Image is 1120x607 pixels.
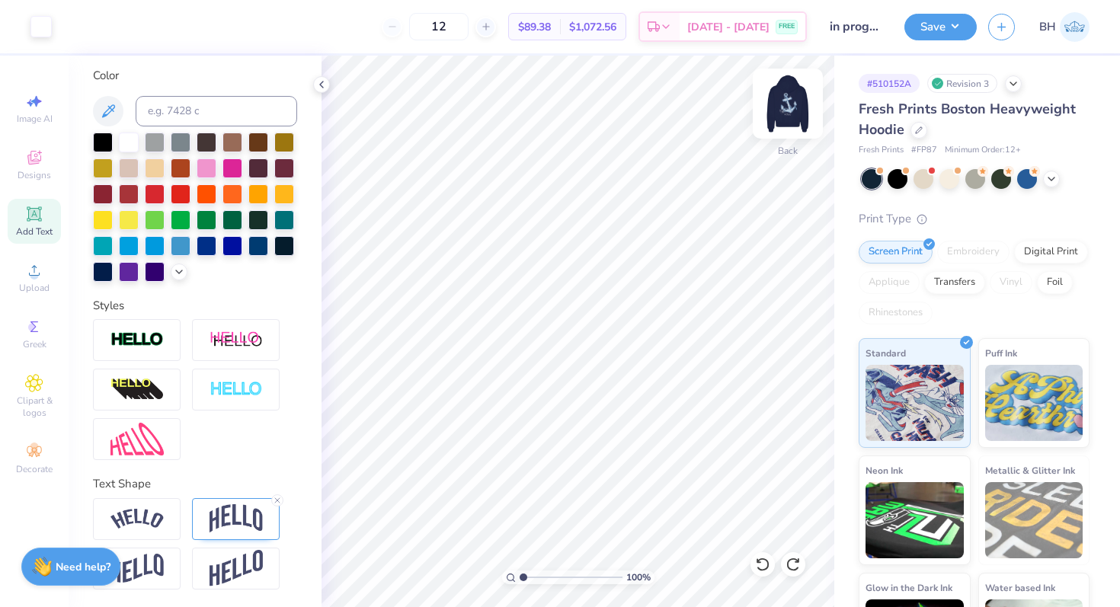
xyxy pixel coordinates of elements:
span: [DATE] - [DATE] [687,19,770,35]
a: BH [1039,12,1090,42]
span: Decorate [16,463,53,475]
span: Clipart & logos [8,395,61,419]
span: $89.38 [518,19,551,35]
div: Rhinestones [859,302,933,324]
input: Untitled Design [818,11,893,42]
img: Back [757,73,818,134]
div: Print Type [859,210,1090,228]
img: Negative Space [210,381,263,398]
span: Glow in the Dark Ink [866,580,952,596]
div: Applique [859,271,920,294]
img: Shadow [210,331,263,350]
img: Arc [110,509,164,529]
div: Digital Print [1014,241,1088,264]
img: Stroke [110,331,164,349]
img: Rise [210,550,263,587]
span: Neon Ink [866,462,903,478]
img: Bella Henkels [1060,12,1090,42]
span: Designs [18,169,51,181]
span: Puff Ink [985,345,1017,361]
span: $1,072.56 [569,19,616,35]
img: Neon Ink [866,482,964,558]
span: Image AI [17,113,53,125]
span: BH [1039,18,1056,36]
button: Save [904,14,977,40]
span: Standard [866,345,906,361]
img: Free Distort [110,423,164,455]
input: e.g. 7428 c [136,96,297,126]
input: – – [409,13,469,40]
div: # 510152A [859,74,920,93]
span: 100 % [626,570,651,584]
div: Styles [93,297,297,315]
div: Screen Print [859,241,933,264]
span: Metallic & Glitter Ink [985,462,1075,478]
span: Greek [23,338,46,350]
span: Fresh Prints Boston Heavyweight Hoodie [859,100,1076,139]
img: Puff Ink [985,365,1083,441]
img: Arch [210,504,263,533]
span: Fresh Prints [859,144,904,157]
div: Embroidery [937,241,1010,264]
div: Text Shape [93,475,297,493]
div: Vinyl [990,271,1032,294]
span: Upload [19,282,50,294]
strong: Need help? [56,560,110,574]
div: Transfers [924,271,985,294]
div: Foil [1037,271,1073,294]
img: Flag [110,554,164,583]
div: Revision 3 [927,74,997,93]
img: 3d Illusion [110,378,164,402]
span: Add Text [16,225,53,238]
img: Standard [866,365,964,441]
img: Metallic & Glitter Ink [985,482,1083,558]
span: FREE [779,21,795,32]
span: Minimum Order: 12 + [945,144,1021,157]
span: Water based Ink [985,580,1055,596]
div: Back [778,144,798,158]
span: # FP87 [911,144,937,157]
div: Color [93,67,297,85]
